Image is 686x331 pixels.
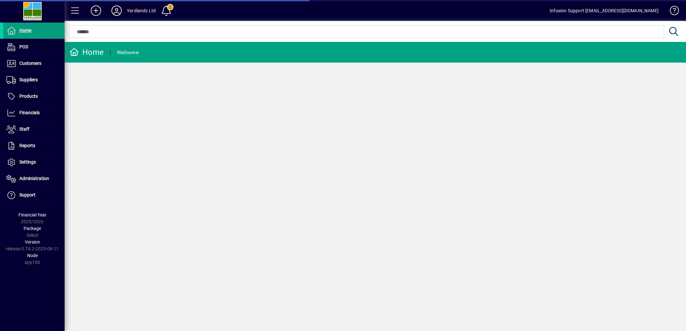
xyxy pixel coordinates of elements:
span: Customers [19,61,41,66]
div: Welcome [117,47,139,58]
a: Suppliers [3,72,65,88]
div: Infusion Support [EMAIL_ADDRESS][DOMAIN_NAME] [550,5,659,16]
span: Administration [19,176,49,181]
span: Staff [19,126,29,132]
span: Package [24,226,41,231]
span: Products [19,94,38,99]
div: Home [69,47,104,57]
button: Profile [106,5,127,16]
a: POS [3,39,65,55]
a: Support [3,187,65,203]
span: Version [25,239,40,245]
a: Staff [3,121,65,137]
span: Financials [19,110,40,115]
a: Financials [3,105,65,121]
span: POS [19,44,28,49]
span: Financial Year [18,212,47,217]
a: Customers [3,55,65,72]
span: Reports [19,143,35,148]
span: Node [27,253,38,258]
span: Settings [19,159,36,165]
a: Products [3,88,65,105]
span: Home [19,28,31,33]
button: Add [86,5,106,16]
span: Support [19,192,36,197]
a: Reports [3,138,65,154]
a: Settings [3,154,65,170]
div: Yardlands Ltd [127,5,156,16]
span: Suppliers [19,77,38,82]
a: Administration [3,171,65,187]
a: Knowledge Base [665,1,678,22]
